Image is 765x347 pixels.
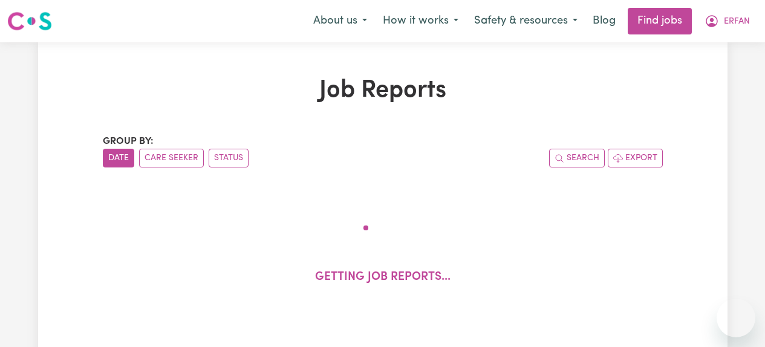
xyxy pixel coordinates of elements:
[7,7,52,35] a: Careseekers logo
[209,149,249,167] button: sort invoices by paid status
[375,8,466,34] button: How it works
[585,8,623,34] a: Blog
[466,8,585,34] button: Safety & resources
[697,8,758,34] button: My Account
[305,8,375,34] button: About us
[724,15,750,28] span: ERFAN
[103,137,154,146] span: Group by:
[717,299,755,337] iframe: Button to launch messaging window
[628,8,692,34] a: Find jobs
[103,76,663,105] h1: Job Reports
[7,10,52,32] img: Careseekers logo
[139,149,204,167] button: sort invoices by care seeker
[103,149,134,167] button: sort invoices by date
[608,149,663,167] button: Export
[315,269,451,287] p: Getting job reports...
[549,149,605,167] button: Search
